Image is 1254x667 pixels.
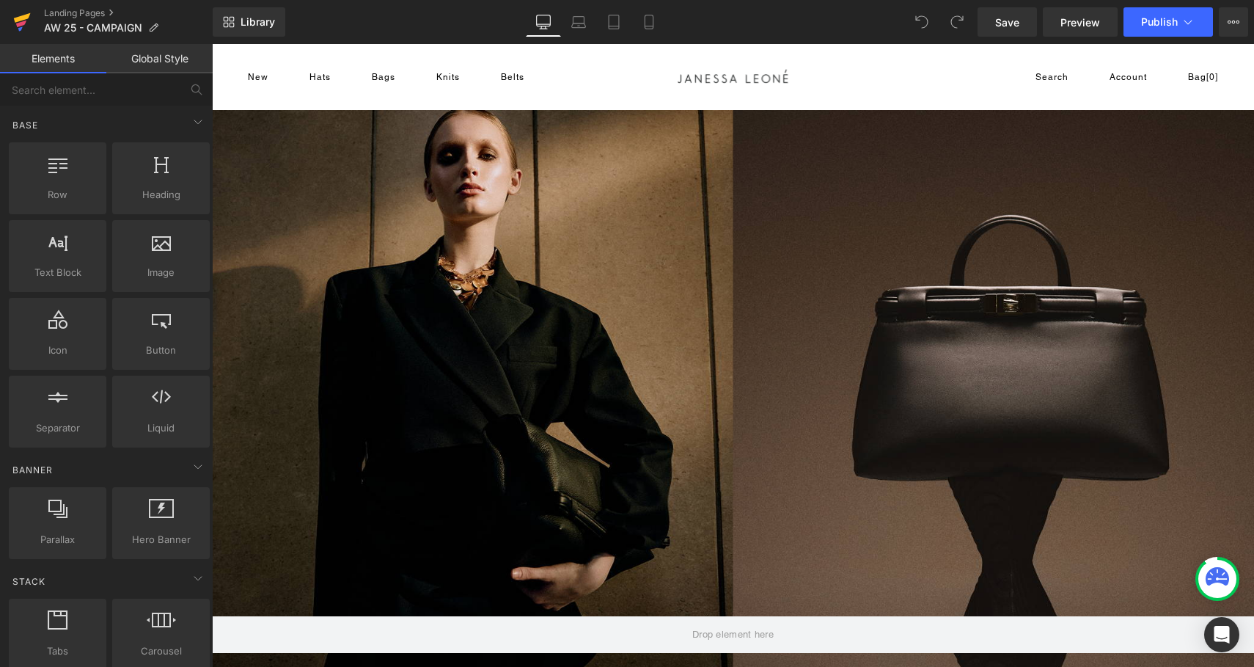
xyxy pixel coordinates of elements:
[1204,617,1239,652] div: Open Intercom Messenger
[995,15,1019,30] span: Save
[224,28,248,38] a: KnitsKnits
[213,7,285,37] a: New Library
[13,265,102,280] span: Text Block
[1043,7,1118,37] a: Preview
[13,420,102,436] span: Separator
[976,24,1006,42] a: Open bag
[44,22,142,34] span: AW 25 - CAMPAIGN
[561,7,596,37] a: Laptop
[898,24,935,42] a: Account
[117,265,205,280] span: Image
[106,44,213,73] a: Global Style
[36,24,333,42] nav: Main navigation
[117,532,205,547] span: Hero Banner
[160,28,183,38] a: BagsBags
[1219,7,1248,37] button: More
[117,420,205,436] span: Liquid
[13,644,102,659] span: Tabs
[907,7,936,37] button: Undo
[241,15,275,29] span: Library
[117,644,205,659] span: Carousel
[942,7,972,37] button: Redo
[631,7,667,37] a: Mobile
[117,187,205,203] span: Heading
[44,7,213,19] a: Landing Pages
[1123,7,1213,37] button: Publish
[36,28,56,38] a: NewNew
[117,343,205,358] span: Button
[13,532,102,547] span: Parallax
[526,7,561,37] a: Desktop
[98,28,119,38] a: HatsHats
[994,28,1006,38] span: [0]
[11,463,54,477] span: Banner
[1141,16,1178,28] span: Publish
[596,7,631,37] a: Tablet
[13,187,102,203] span: Row
[824,24,857,42] span: Search
[11,118,40,132] span: Base
[1060,15,1100,30] span: Preview
[13,343,102,358] span: Icon
[11,575,47,588] span: Stack
[289,28,312,38] a: BeltsBelts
